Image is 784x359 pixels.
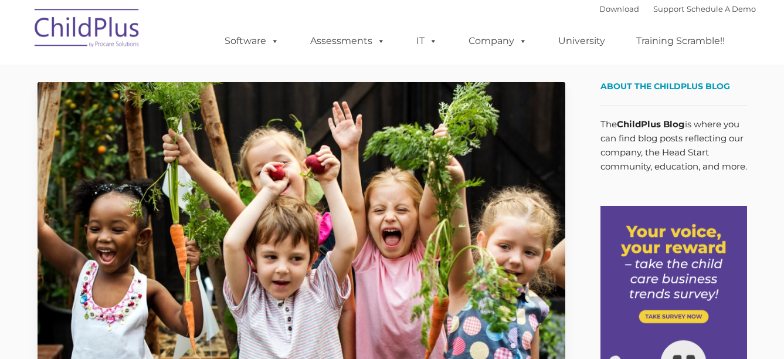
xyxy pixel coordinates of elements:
p: The is where you can find blog posts reflecting our company, the Head Start community, education,... [600,117,747,174]
font: | [599,4,756,13]
a: Training Scramble!! [625,29,737,53]
a: Company [457,29,539,53]
strong: ChildPlus Blog [617,118,685,130]
span: About the ChildPlus Blog [600,81,730,92]
a: Schedule A Demo [687,4,756,13]
a: Software [213,29,291,53]
a: Support [653,4,684,13]
a: Assessments [298,29,397,53]
img: ChildPlus by Procare Solutions [29,1,146,59]
a: University [547,29,617,53]
a: IT [405,29,449,53]
a: Download [599,4,639,13]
